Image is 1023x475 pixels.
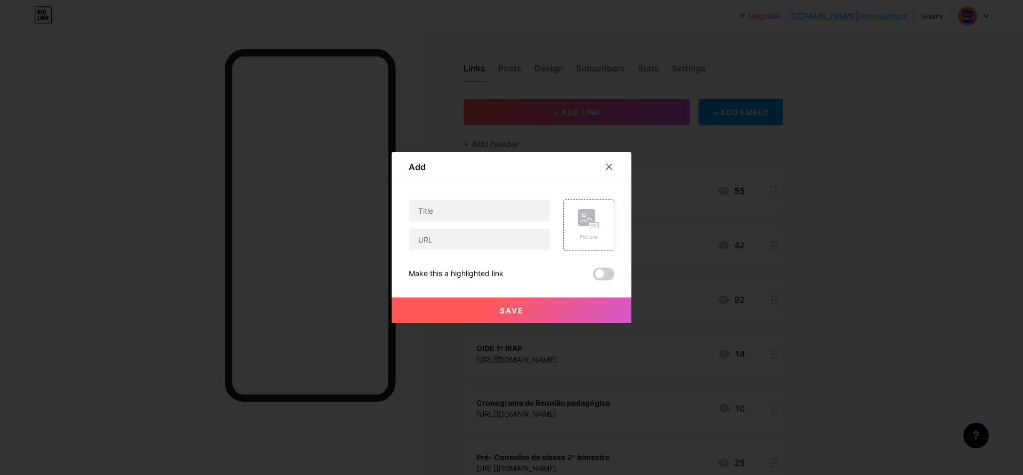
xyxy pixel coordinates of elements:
input: Title [409,200,550,221]
span: Save [500,306,524,315]
input: URL [409,229,550,250]
button: Save [392,297,631,323]
div: Make this a highlighted link [409,268,504,280]
div: Add [409,160,426,173]
div: Picture [578,233,599,241]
